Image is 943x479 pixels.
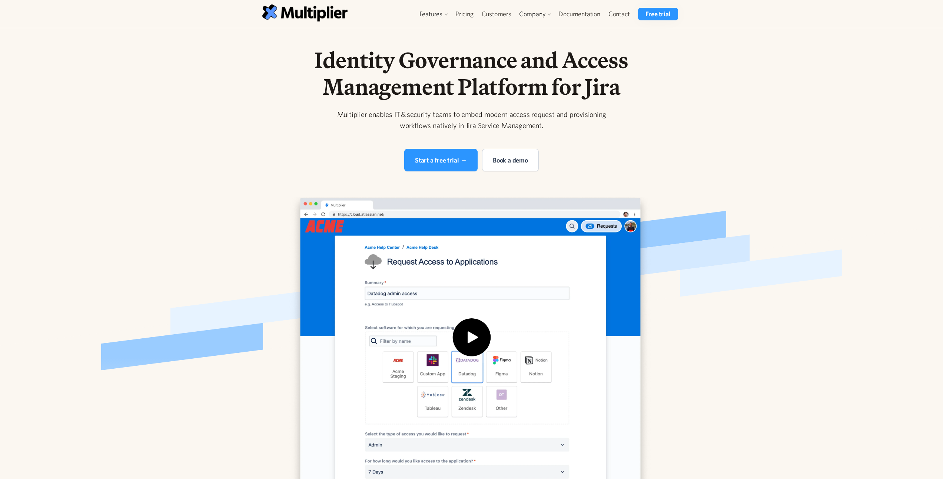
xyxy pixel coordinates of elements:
[493,155,528,165] div: Book a demo
[478,8,515,20] a: Customers
[419,10,442,19] div: Features
[638,8,678,20] a: Free trial
[482,149,539,171] a: Book a demo
[329,109,614,131] div: Multiplier enables IT & security teams to embed modern access request and provisioning workflows ...
[404,149,478,171] a: Start a free trial →
[515,8,555,20] div: Company
[416,8,451,20] div: Features
[519,10,546,19] div: Company
[282,47,661,100] h1: Identity Governance and Access Management Platform for Jira
[451,8,478,20] a: Pricing
[448,318,495,366] img: Play icon
[415,155,467,165] div: Start a free trial →
[554,8,604,20] a: Documentation
[604,8,634,20] a: Contact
